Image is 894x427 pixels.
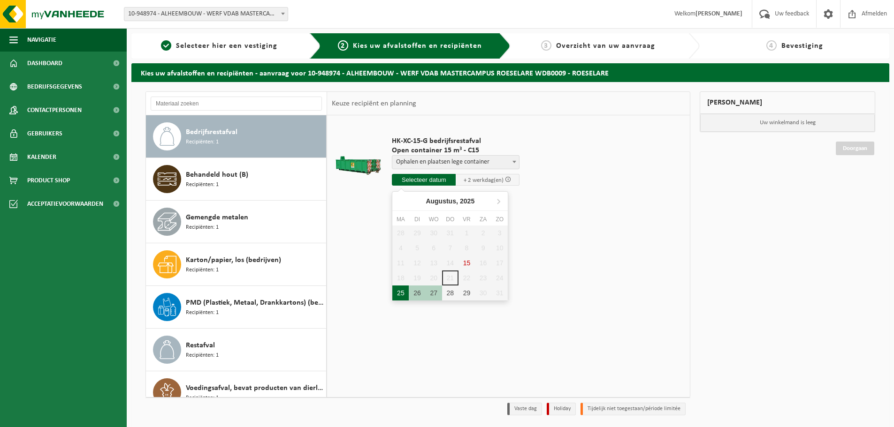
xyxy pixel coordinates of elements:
[460,198,474,204] i: 2025
[146,243,327,286] button: Karton/papier, los (bedrijven) Recipiënten: 1
[409,215,425,224] div: di
[392,155,520,169] span: Ophalen en plaatsen lege container
[426,215,442,224] div: wo
[186,382,324,394] span: Voedingsafval, bevat producten van dierlijke oorsprong, onverpakt, categorie 3
[186,340,215,351] span: Restafval
[151,97,322,111] input: Materiaal zoeken
[161,40,171,51] span: 1
[392,146,520,155] span: Open container 15 m³ - C15
[338,40,348,51] span: 2
[186,308,219,317] span: Recipiënten: 1
[442,285,458,300] div: 28
[475,215,491,224] div: za
[27,98,82,122] span: Contactpersonen
[422,194,478,209] div: Augustus,
[27,145,56,169] span: Kalender
[507,403,542,415] li: Vaste dag
[392,174,456,186] input: Selecteer datum
[700,114,875,132] p: Uw winkelmand is leeg
[27,169,70,192] span: Product Shop
[392,136,520,146] span: HK-XC-15-G bedrijfsrestafval
[27,122,62,145] span: Gebruikers
[27,75,82,98] span: Bedrijfsgegevens
[176,42,277,50] span: Selecteer hier een vestiging
[131,63,889,82] h2: Kies uw afvalstoffen en recipiënten - aanvraag voor 10-948974 - ALHEEMBOUW - WERF VDAB MASTERCAMP...
[186,138,219,147] span: Recipiënten: 1
[556,42,655,50] span: Overzicht van uw aanvraag
[458,285,475,300] div: 29
[458,215,475,224] div: vr
[186,169,248,180] span: Behandeld hout (B)
[186,394,219,403] span: Recipiënten: 1
[700,91,875,114] div: [PERSON_NAME]
[353,42,482,50] span: Kies uw afvalstoffen en recipiënten
[146,286,327,329] button: PMD (Plastiek, Metaal, Drankkartons) (bedrijven) Recipiënten: 1
[186,255,281,266] span: Karton/papier, los (bedrijven)
[186,266,219,275] span: Recipiënten: 1
[392,156,519,169] span: Ophalen en plaatsen lege container
[27,52,62,75] span: Dashboard
[186,180,219,189] span: Recipiënten: 1
[491,215,508,224] div: zo
[426,285,442,300] div: 27
[766,40,777,51] span: 4
[836,142,874,155] a: Doorgaan
[327,92,421,115] div: Keuze recipiënt en planning
[409,285,425,300] div: 26
[464,177,504,183] span: + 2 werkdag(en)
[392,215,409,224] div: ma
[186,223,219,232] span: Recipiënten: 1
[146,115,327,158] button: Bedrijfsrestafval Recipiënten: 1
[146,158,327,201] button: Behandeld hout (B) Recipiënten: 1
[146,329,327,371] button: Restafval Recipiënten: 1
[186,212,248,223] span: Gemengde metalen
[186,127,237,138] span: Bedrijfsrestafval
[186,297,324,308] span: PMD (Plastiek, Metaal, Drankkartons) (bedrijven)
[781,42,823,50] span: Bevestiging
[124,7,288,21] span: 10-948974 - ALHEEMBOUW - WERF VDAB MASTERCAMPUS ROESELARE WDB0009 - ROESELARE
[27,28,56,52] span: Navigatie
[695,10,742,17] strong: [PERSON_NAME]
[186,351,219,360] span: Recipiënten: 1
[146,371,327,414] button: Voedingsafval, bevat producten van dierlijke oorsprong, onverpakt, categorie 3 Recipiënten: 1
[146,201,327,243] button: Gemengde metalen Recipiënten: 1
[392,285,409,300] div: 25
[136,40,302,52] a: 1Selecteer hier een vestiging
[547,403,576,415] li: Holiday
[124,7,288,21] span: 10-948974 - ALHEEMBOUW - WERF VDAB MASTERCAMPUS ROESELARE WDB0009 - ROESELARE
[27,192,103,216] span: Acceptatievoorwaarden
[581,403,686,415] li: Tijdelijk niet toegestaan/période limitée
[442,215,458,224] div: do
[541,40,551,51] span: 3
